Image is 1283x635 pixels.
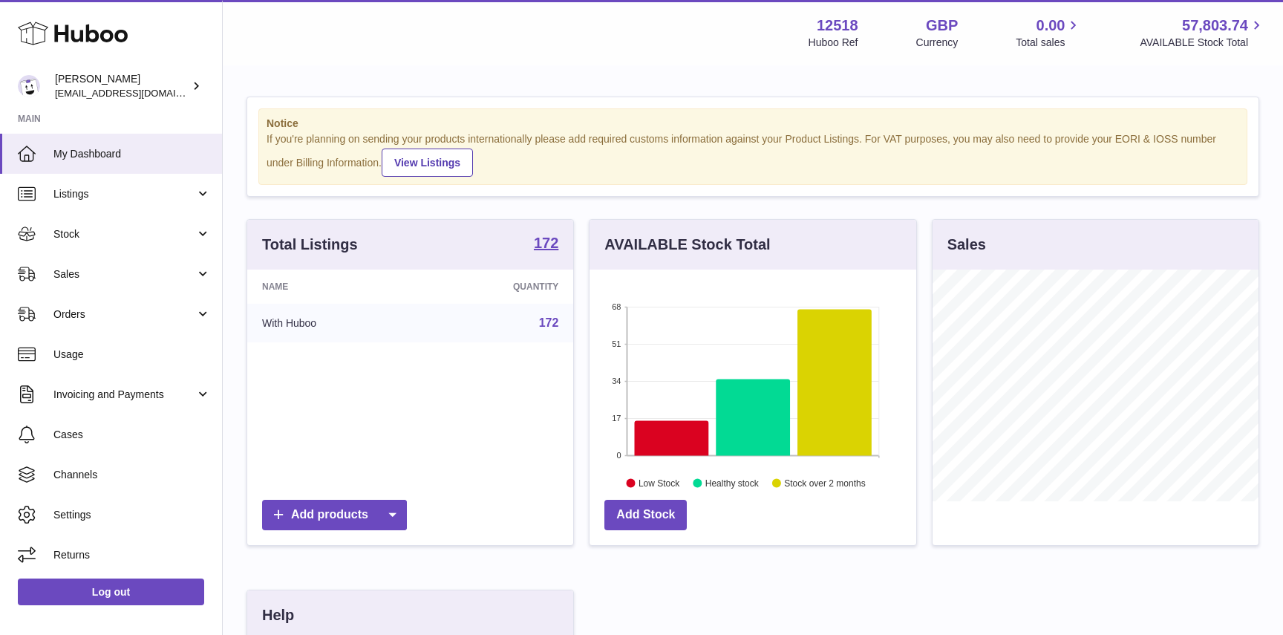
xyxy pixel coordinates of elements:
span: Stock [53,227,195,241]
text: Healthy stock [705,478,760,488]
a: Add Stock [604,500,687,530]
text: Stock over 2 months [785,478,866,488]
td: With Huboo [247,304,419,342]
span: [EMAIL_ADDRESS][DOMAIN_NAME] [55,87,218,99]
h3: Help [262,605,294,625]
strong: 12518 [817,16,858,36]
span: Cases [53,428,211,442]
text: 0 [617,451,621,460]
span: Usage [53,348,211,362]
text: 34 [613,377,621,385]
h3: AVAILABLE Stock Total [604,235,770,255]
text: Low Stock [639,478,680,488]
span: 0.00 [1036,16,1065,36]
span: Orders [53,307,195,322]
a: Add products [262,500,407,530]
img: caitlin@fancylamp.co [18,75,40,97]
a: Log out [18,579,204,605]
strong: 172 [534,235,558,250]
a: 172 [539,316,559,329]
div: Currency [916,36,959,50]
div: If you're planning on sending your products internationally please add required customs informati... [267,132,1239,177]
h3: Sales [947,235,986,255]
strong: GBP [926,16,958,36]
a: 172 [534,235,558,253]
span: Invoicing and Payments [53,388,195,402]
text: 51 [613,339,621,348]
span: Total sales [1016,36,1082,50]
span: 57,803.74 [1182,16,1248,36]
h3: Total Listings [262,235,358,255]
strong: Notice [267,117,1239,131]
span: Listings [53,187,195,201]
span: Settings [53,508,211,522]
span: AVAILABLE Stock Total [1140,36,1265,50]
a: 57,803.74 AVAILABLE Stock Total [1140,16,1265,50]
div: Huboo Ref [809,36,858,50]
th: Name [247,270,419,304]
text: 17 [613,414,621,423]
div: [PERSON_NAME] [55,72,189,100]
a: 0.00 Total sales [1016,16,1082,50]
span: Sales [53,267,195,281]
span: My Dashboard [53,147,211,161]
text: 68 [613,302,621,311]
a: View Listings [382,149,473,177]
th: Quantity [419,270,574,304]
span: Returns [53,548,211,562]
span: Channels [53,468,211,482]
